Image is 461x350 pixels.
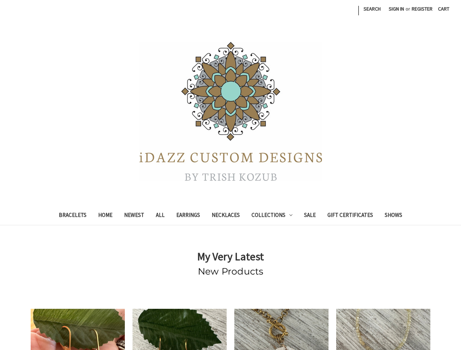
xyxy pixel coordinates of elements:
a: Shows [379,207,408,225]
a: Earrings [170,207,206,225]
a: All [150,207,170,225]
span: Cart [438,5,449,12]
strong: My Very Latest [197,249,264,263]
a: Newest [118,207,150,225]
a: Bracelets [53,207,92,225]
a: Sale [298,207,322,225]
span: or [405,5,411,13]
a: Home [92,207,118,225]
a: Collections [246,207,298,225]
h2: New Products [31,265,430,279]
li: | [357,3,360,17]
a: Gift Certificates [322,207,379,225]
a: Necklaces [206,207,246,225]
img: iDazz Custom Designs [139,42,322,181]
